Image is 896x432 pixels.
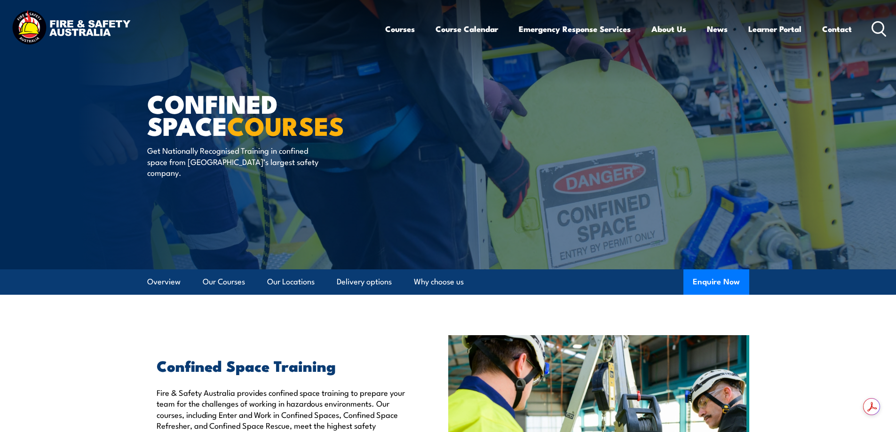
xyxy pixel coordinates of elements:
[822,16,852,41] a: Contact
[707,16,728,41] a: News
[436,16,498,41] a: Course Calendar
[227,105,344,144] strong: COURSES
[414,269,464,294] a: Why choose us
[147,92,380,136] h1: Confined Space
[683,269,749,295] button: Enquire Now
[337,269,392,294] a: Delivery options
[157,359,405,372] h2: Confined Space Training
[267,269,315,294] a: Our Locations
[147,269,181,294] a: Overview
[385,16,415,41] a: Courses
[147,145,319,178] p: Get Nationally Recognised Training in confined space from [GEOGRAPHIC_DATA]’s largest safety comp...
[519,16,631,41] a: Emergency Response Services
[203,269,245,294] a: Our Courses
[748,16,801,41] a: Learner Portal
[651,16,686,41] a: About Us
